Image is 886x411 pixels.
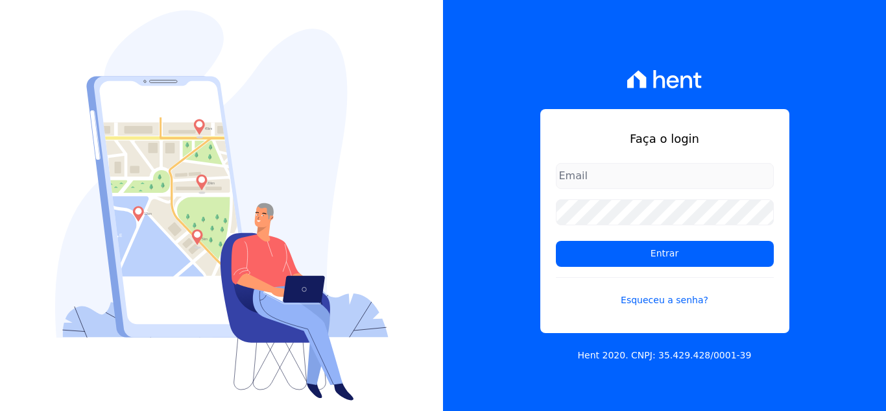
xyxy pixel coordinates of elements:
input: Entrar [556,241,774,267]
a: Esqueceu a senha? [556,277,774,307]
img: Login [55,10,389,401]
h1: Faça o login [556,130,774,147]
input: Email [556,163,774,189]
p: Hent 2020. CNPJ: 35.429.428/0001-39 [578,349,752,362]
